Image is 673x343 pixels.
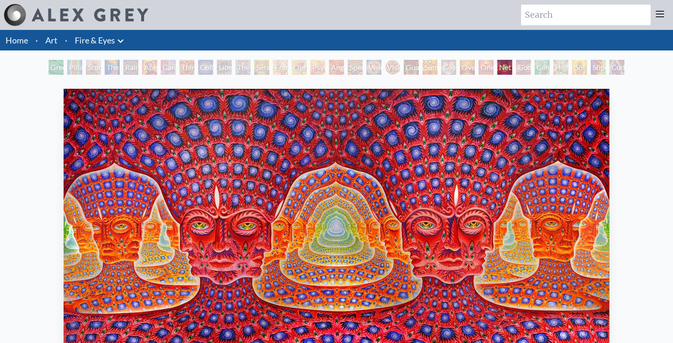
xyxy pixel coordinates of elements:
[49,60,64,75] div: Green Hand
[292,60,307,75] div: Ophanic Eyelash
[273,60,288,75] div: Fractal Eyes
[422,60,437,75] div: Sunyata
[310,60,325,75] div: Psychomicrograph of a Fractal Paisley Cherub Feather Tip
[198,60,213,75] div: Collective Vision
[460,60,475,75] div: Oversoul
[61,30,71,50] li: ·
[179,60,194,75] div: Third Eye Tears of Joy
[404,60,419,75] div: Guardian of Infinite Vision
[217,60,232,75] div: Liberation Through Seeing
[161,60,176,75] div: Cannabis Sutra
[497,60,512,75] div: Net of Being
[516,60,531,75] div: Godself
[236,60,251,75] div: The Seer
[441,60,456,75] div: Cosmic Elf
[329,60,344,75] div: Angel Skin
[348,60,363,75] div: Spectral Lotus
[479,60,494,75] div: One
[366,60,381,75] div: Vision Crystal
[32,30,42,50] li: ·
[86,60,101,75] div: Study for the Great Turn
[142,60,157,75] div: Aperture
[254,60,269,75] div: Seraphic Transport Docking on the Third Eye
[75,34,115,47] a: Fire & Eyes
[385,60,400,75] div: Vision Crystal Tondo
[521,5,651,25] input: Search
[6,35,28,45] a: Home
[572,60,587,75] div: Sol Invictus
[591,60,606,75] div: Shpongled
[609,60,624,75] div: Cuddle
[105,60,120,75] div: The Torch
[45,34,57,47] a: Art
[553,60,568,75] div: Higher Vision
[535,60,550,75] div: Cannafist
[123,60,138,75] div: Rainbow Eye Ripple
[67,60,82,75] div: Pillar of Awareness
